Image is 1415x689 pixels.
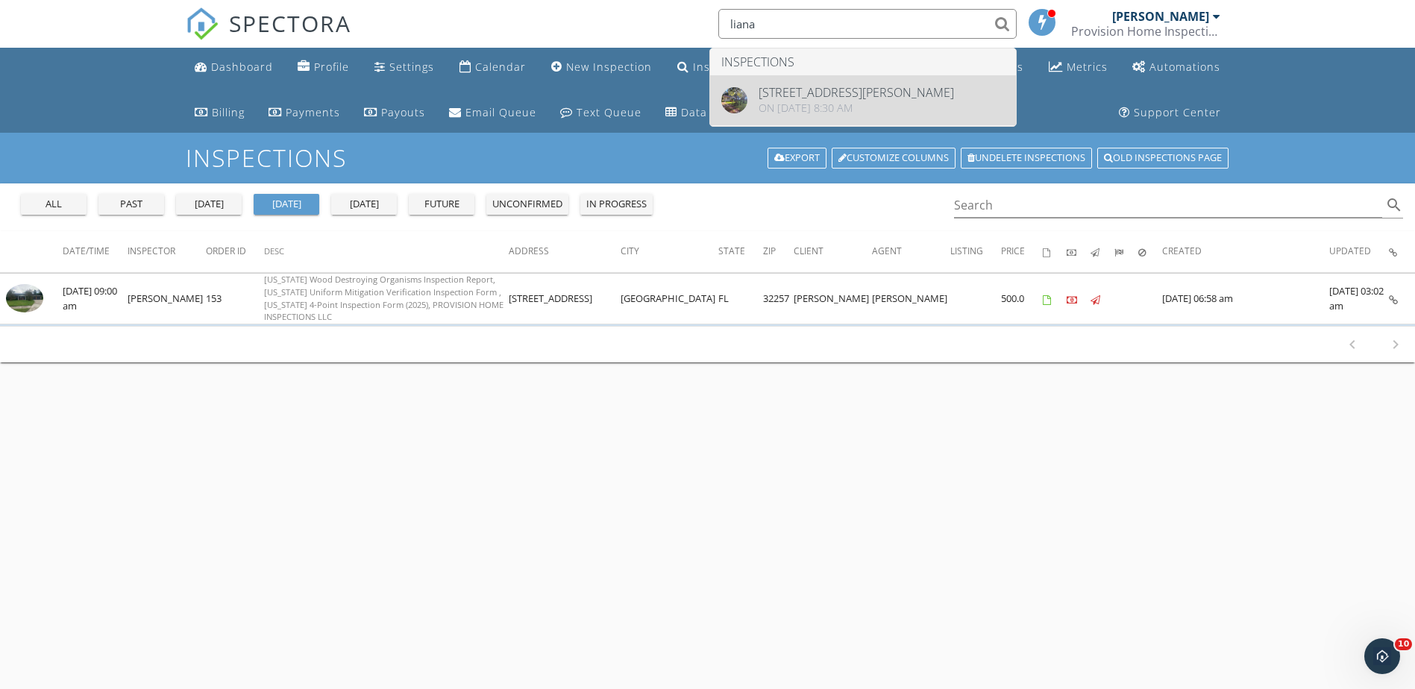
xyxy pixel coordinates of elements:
[794,245,823,257] span: Client
[63,231,128,273] th: Date/Time: Not sorted.
[950,231,1001,273] th: Listing: Not sorted.
[286,105,340,119] div: Payments
[1364,638,1400,674] iframe: Intercom live chat
[509,245,549,257] span: Address
[566,60,652,74] div: New Inspection
[358,99,431,127] a: Payouts
[710,48,1016,75] li: Inspections
[961,148,1092,169] a: Undelete inspections
[1071,24,1220,39] div: Provision Home Inspections, LLC.
[409,194,474,215] button: future
[314,60,349,74] div: Profile
[621,245,639,257] span: City
[189,99,251,127] a: Billing
[1329,245,1371,257] span: Updated
[832,148,956,169] a: Customize Columns
[331,194,397,215] button: [DATE]
[128,274,206,324] td: [PERSON_NAME]
[718,9,1017,39] input: Search everything...
[872,245,902,257] span: Agent
[6,284,43,312] img: 9567661%2Fcover_photos%2FEWRAI91XeFCh1ENwoxh0%2Fsmall.jpg
[1112,9,1209,24] div: [PERSON_NAME]
[545,54,658,81] a: New Inspection
[189,54,279,81] a: Dashboard
[264,274,503,322] span: [US_STATE] Wood Destroying Organisms Inspection Report, [US_STATE] Uniform Mitigation Verificatio...
[443,99,542,127] a: Email Queue
[659,99,713,127] a: Data
[718,231,763,273] th: State: Not sorted.
[292,54,355,81] a: Company Profile
[759,86,954,98] div: [STREET_ADDRESS][PERSON_NAME]
[206,274,264,324] td: 153
[1067,60,1108,74] div: Metrics
[128,231,206,273] th: Inspector: Not sorted.
[1001,231,1043,273] th: Price: Not sorted.
[1067,231,1091,273] th: Paid: Not sorted.
[254,194,319,215] button: [DATE]
[182,197,236,212] div: [DATE]
[260,197,313,212] div: [DATE]
[1043,231,1067,273] th: Agreements signed: Not sorted.
[128,245,175,257] span: Inspector
[1113,99,1227,127] a: Support Center
[212,105,245,119] div: Billing
[465,105,536,119] div: Email Queue
[1149,60,1220,74] div: Automations
[211,60,273,74] div: Dashboard
[337,197,391,212] div: [DATE]
[368,54,440,81] a: Settings
[206,245,246,257] span: Order ID
[492,197,562,212] div: unconfirmed
[186,145,1230,171] h1: Inspections
[693,60,758,74] div: Inspections
[671,54,764,81] a: Inspections
[621,231,718,273] th: City: Not sorted.
[1126,54,1226,81] a: Automations (Basic)
[264,245,284,257] span: Desc
[21,194,87,215] button: all
[1091,231,1114,273] th: Published: Not sorted.
[263,99,346,127] a: Payments
[794,231,872,273] th: Client: Not sorted.
[509,274,621,324] td: [STREET_ADDRESS]
[27,197,81,212] div: all
[206,231,264,273] th: Order ID: Not sorted.
[1043,54,1114,81] a: Metrics
[759,102,954,114] div: On [DATE] 8:30 am
[1329,231,1389,273] th: Updated: Not sorted.
[580,194,653,215] button: in progress
[381,105,425,119] div: Payouts
[721,87,747,113] img: 9355338%2Fcover_photos%2FHvkMWZSvCGpgruGt3O05%2Foriginal.jpg
[186,20,351,51] a: SPECTORA
[415,197,468,212] div: future
[577,105,641,119] div: Text Queue
[176,194,242,215] button: [DATE]
[1001,274,1043,324] td: 500.0
[1138,231,1162,273] th: Canceled: Not sorted.
[1134,105,1221,119] div: Support Center
[1329,274,1389,324] td: [DATE] 03:02 am
[554,99,647,127] a: Text Queue
[794,274,872,324] td: [PERSON_NAME]
[763,245,776,257] span: Zip
[586,197,647,212] div: in progress
[681,105,707,119] div: Data
[63,245,110,257] span: Date/Time
[104,197,158,212] div: past
[229,7,351,39] span: SPECTORA
[186,7,219,40] img: The Best Home Inspection Software - Spectora
[763,231,794,273] th: Zip: Not sorted.
[509,231,621,273] th: Address: Not sorted.
[768,148,826,169] a: Export
[1001,245,1025,257] span: Price
[1114,231,1138,273] th: Submitted: Not sorted.
[98,194,164,215] button: past
[389,60,434,74] div: Settings
[63,274,128,324] td: [DATE] 09:00 am
[954,193,1383,218] input: Search
[950,245,983,257] span: Listing
[1162,274,1329,324] td: [DATE] 06:58 am
[621,274,718,324] td: [GEOGRAPHIC_DATA]
[1389,231,1415,273] th: Inspection Details: Not sorted.
[718,245,745,257] span: State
